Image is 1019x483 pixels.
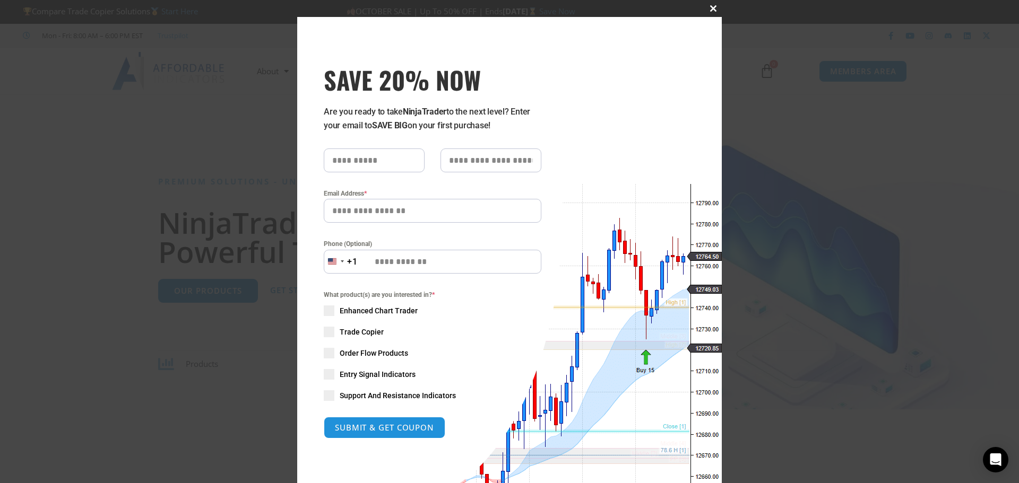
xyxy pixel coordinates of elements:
[340,348,408,358] span: Order Flow Products
[340,305,418,316] span: Enhanced Chart Trader
[403,107,446,117] strong: NinjaTrader
[324,188,541,199] label: Email Address
[324,305,541,316] label: Enhanced Chart Trader
[324,369,541,380] label: Entry Signal Indicators
[340,369,416,380] span: Entry Signal Indicators
[340,390,456,401] span: Support And Resistance Indicators
[324,239,541,249] label: Phone (Optional)
[324,417,445,438] button: SUBMIT & GET COUPON
[324,105,541,133] p: Are you ready to take to the next level? Enter your email to on your first purchase!
[983,447,1008,472] div: Open Intercom Messenger
[324,289,541,300] span: What product(s) are you interested in?
[324,327,541,337] label: Trade Copier
[324,390,541,401] label: Support And Resistance Indicators
[347,255,358,269] div: +1
[372,120,408,130] strong: SAVE BIG
[324,250,358,274] button: Selected country
[340,327,384,337] span: Trade Copier
[324,65,541,94] h3: SAVE 20% NOW
[324,348,541,358] label: Order Flow Products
